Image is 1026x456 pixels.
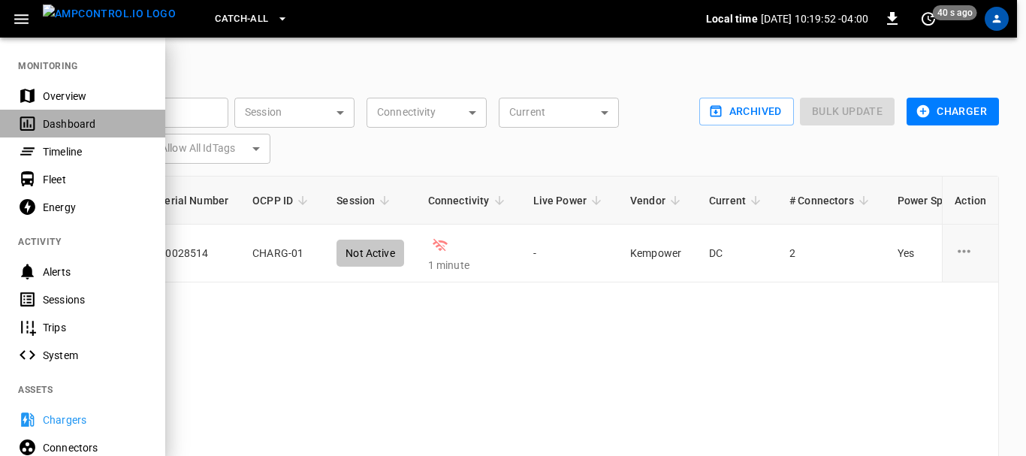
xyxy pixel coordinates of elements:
[43,144,147,159] div: Timeline
[706,11,758,26] p: Local time
[933,5,977,20] span: 40 s ago
[916,7,940,31] button: set refresh interval
[43,320,147,335] div: Trips
[43,89,147,104] div: Overview
[985,7,1009,31] div: profile-icon
[215,11,268,28] span: Catch-all
[43,5,176,23] img: ampcontrol.io logo
[43,348,147,363] div: System
[761,11,868,26] p: [DATE] 10:19:52 -04:00
[43,292,147,307] div: Sessions
[43,440,147,455] div: Connectors
[43,116,147,131] div: Dashboard
[43,200,147,215] div: Energy
[43,172,147,187] div: Fleet
[43,264,147,279] div: Alerts
[43,412,147,427] div: Chargers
